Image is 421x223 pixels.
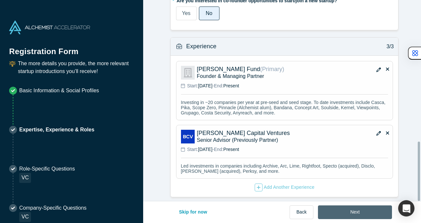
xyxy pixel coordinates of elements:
span: No [206,10,212,16]
img: Alchemist Accelerator Logo [9,21,90,34]
h1: Registration Form [9,39,134,57]
div: VC [19,173,31,183]
span: End: [214,83,223,88]
img: Bain Capital Ventures logo [181,130,195,143]
span: Present [223,147,239,152]
p: [PERSON_NAME] Capital Ventures [197,130,340,137]
p: - [187,146,239,153]
p: - [187,82,239,89]
p: Founder & Managing Partner [197,73,388,80]
p: Expertise, Experience & Roles [19,126,94,134]
p: Basic Information & Social Profiles [19,87,99,95]
p: [PERSON_NAME] Fund [197,66,340,73]
button: Add Another Experience [254,183,315,192]
p: Company-Specific Questions [19,204,86,212]
img: Sarah Smith Fund logo [181,66,195,80]
h3: Experience [186,42,217,51]
button: Next [318,205,392,219]
span: [DATE] [198,147,212,152]
div: Add Another Experience [255,184,315,191]
button: Back [290,205,313,219]
p: 3/3 [383,43,394,51]
span: Yes [182,10,190,16]
span: End: [214,147,223,152]
div: VC [19,212,31,222]
p: Role-Specific Questions [19,165,75,173]
span: (Primary) [260,66,284,72]
p: The more details you provide, the more relevant startup introductions you’ll receive! [18,60,134,75]
p: Investing in ~20 companies per year at pre-seed and seed stage. To date investments include Casca... [181,100,388,115]
span: Start: [187,147,198,152]
button: Skip for now [172,205,214,219]
span: [DATE] [198,83,212,88]
p: Senior Advisor (Previously Partner) [197,137,388,143]
span: Start: [187,83,198,88]
p: Led investments in companies including Archive, Arc, Lime, Rightfoot, Specto (acquired), Disclo, ... [181,163,388,174]
span: Present [223,83,239,88]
